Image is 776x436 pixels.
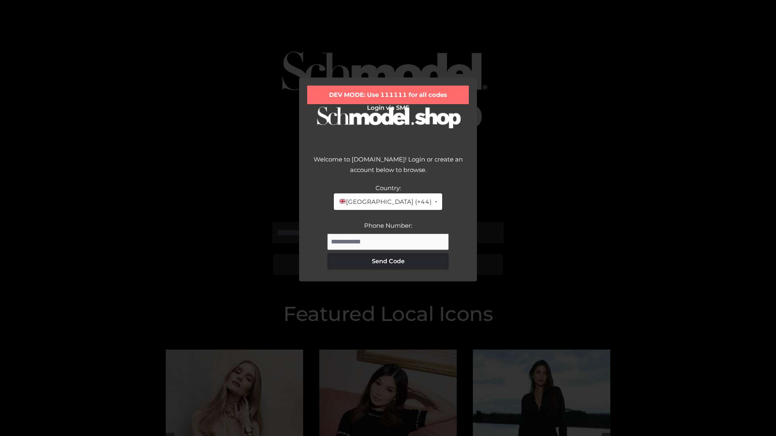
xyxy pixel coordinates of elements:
[307,104,469,111] h2: Login via SMS
[307,154,469,183] div: Welcome to [DOMAIN_NAME]! Login or create an account below to browse.
[375,184,401,192] label: Country:
[339,197,431,207] span: [GEOGRAPHIC_DATA] (+44)
[364,222,412,229] label: Phone Number:
[307,86,469,104] div: DEV MODE: Use 111111 for all codes
[339,198,346,204] img: 🇬🇧
[327,253,449,269] button: Send Code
